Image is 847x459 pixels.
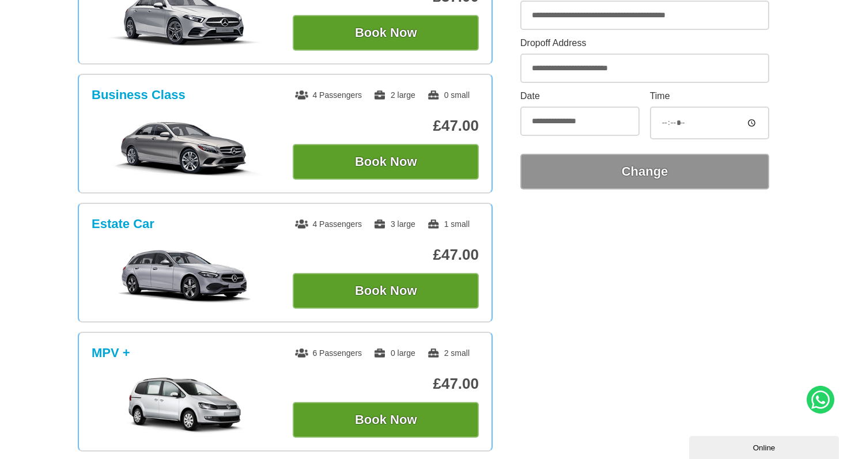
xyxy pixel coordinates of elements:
[650,92,769,101] label: Time
[373,348,415,358] span: 0 large
[293,144,479,180] button: Book Now
[293,402,479,438] button: Book Now
[92,346,130,361] h3: MPV +
[92,88,186,103] h3: Business Class
[520,154,769,189] button: Change
[295,219,362,229] span: 4 Passengers
[293,246,479,264] p: £47.00
[92,217,154,232] h3: Estate Car
[293,15,479,51] button: Book Now
[295,90,362,100] span: 4 Passengers
[427,90,470,100] span: 0 small
[98,377,271,434] img: MPV +
[427,219,470,229] span: 1 small
[520,92,640,101] label: Date
[373,90,415,100] span: 2 large
[293,375,479,393] p: £47.00
[427,348,470,358] span: 2 small
[293,117,479,135] p: £47.00
[520,39,769,48] label: Dropoff Address
[689,434,841,459] iframe: chat widget
[373,219,415,229] span: 3 large
[293,273,479,309] button: Book Now
[295,348,362,358] span: 6 Passengers
[98,248,271,305] img: Estate Car
[98,119,271,176] img: Business Class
